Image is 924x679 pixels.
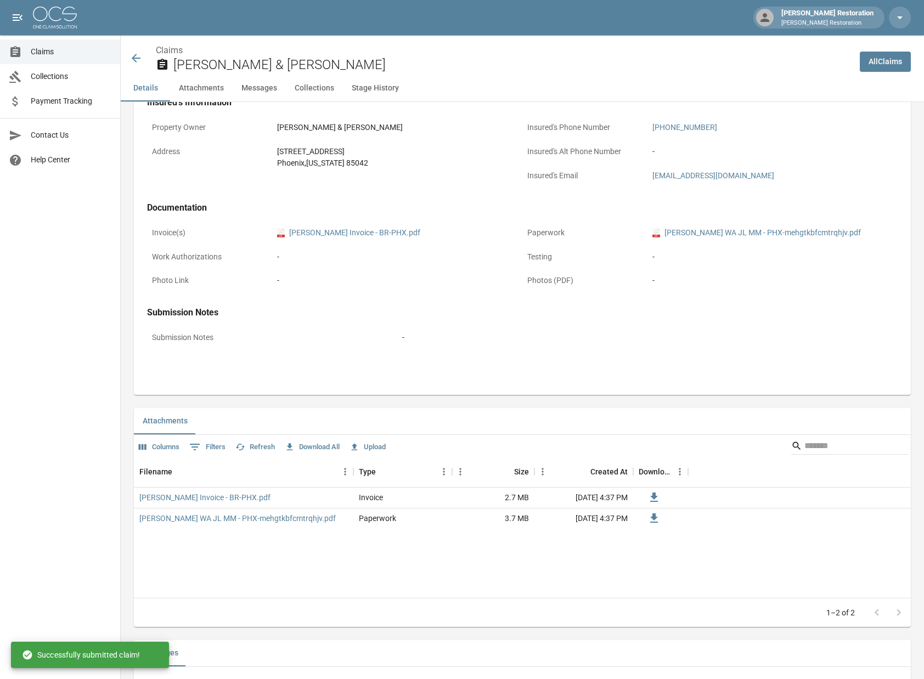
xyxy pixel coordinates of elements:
[233,75,286,101] button: Messages
[282,439,342,456] button: Download All
[436,463,452,480] button: Menu
[33,7,77,29] img: ocs-logo-white-transparent.png
[277,275,279,286] div: -
[452,508,534,529] div: 3.7 MB
[147,270,272,291] p: Photo Link
[652,275,893,286] div: -
[652,227,861,239] a: pdf[PERSON_NAME] WA JL MM - PHX-mehgtkbfcmtrqhjv.pdf
[347,439,388,456] button: Upload
[147,97,898,108] h4: Insured's Information
[337,463,353,480] button: Menu
[277,227,420,239] a: pdf[PERSON_NAME] Invoice - BR-PHX.pdf
[277,122,403,133] div: [PERSON_NAME] & [PERSON_NAME]
[860,52,911,72] a: AllClaims
[31,129,111,141] span: Contact Us
[639,456,672,487] div: Download
[147,246,272,268] p: Work Authorizations
[452,456,534,487] div: Size
[121,75,170,101] button: Details
[31,154,111,166] span: Help Center
[522,246,647,268] p: Testing
[173,57,851,73] h2: [PERSON_NAME] & [PERSON_NAME]
[359,456,376,487] div: Type
[147,307,898,318] h4: Submission Notes
[147,202,898,213] h4: Documentation
[147,327,397,348] p: Submission Notes
[31,95,111,107] span: Payment Tracking
[652,123,717,132] a: [PHONE_NUMBER]
[522,270,647,291] p: Photos (PDF)
[147,117,272,138] p: Property Owner
[534,488,633,508] div: [DATE] 4:37 PM
[452,463,469,480] button: Menu
[139,513,336,524] a: [PERSON_NAME] WA JL MM - PHX-mehgtkbfcmtrqhjv.pdf
[134,408,196,434] button: Attachments
[156,44,851,57] nav: breadcrumb
[353,456,452,487] div: Type
[522,222,647,244] p: Paperwork
[534,463,551,480] button: Menu
[781,19,874,28] p: [PERSON_NAME] Restoration
[359,492,383,503] div: Invoice
[31,46,111,58] span: Claims
[156,45,183,55] a: Claims
[522,141,647,162] p: Insured's Alt Phone Number
[652,146,655,157] div: -
[826,607,855,618] p: 1–2 of 2
[233,439,278,456] button: Refresh
[633,456,688,487] div: Download
[343,75,408,101] button: Stage History
[139,492,271,503] a: [PERSON_NAME] Invoice - BR-PHX.pdf
[791,437,909,457] div: Search
[514,456,529,487] div: Size
[187,438,228,456] button: Show filters
[277,146,368,157] div: [STREET_ADDRESS]
[134,456,353,487] div: Filename
[452,488,534,508] div: 2.7 MB
[522,165,647,186] p: Insured's Email
[402,332,404,343] div: -
[134,408,911,434] div: related-list tabs
[672,463,688,480] button: Menu
[652,251,893,263] div: -
[136,439,182,456] button: Select columns
[121,75,924,101] div: anchor tabs
[277,157,368,169] div: Phoenix , [US_STATE] 85042
[134,640,911,666] div: related-list tabs
[277,251,517,263] div: -
[652,171,774,180] a: [EMAIL_ADDRESS][DOMAIN_NAME]
[170,75,233,101] button: Attachments
[22,645,140,665] div: Successfully submitted claim!
[286,75,343,101] button: Collections
[359,513,396,524] div: Paperwork
[534,456,633,487] div: Created At
[139,456,172,487] div: Filename
[522,117,647,138] p: Insured's Phone Number
[147,141,272,162] p: Address
[777,8,878,27] div: [PERSON_NAME] Restoration
[7,7,29,29] button: open drawer
[590,456,628,487] div: Created At
[147,222,272,244] p: Invoice(s)
[534,508,633,529] div: [DATE] 4:37 PM
[31,71,111,82] span: Collections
